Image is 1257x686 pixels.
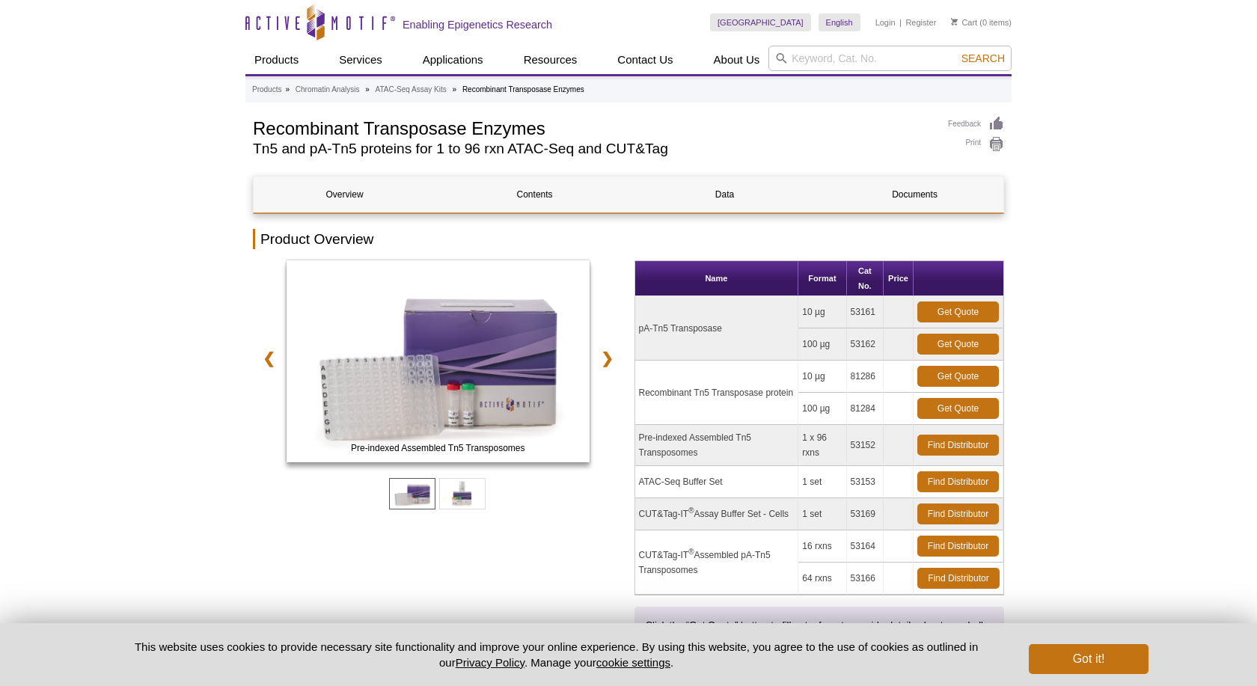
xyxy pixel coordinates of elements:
[688,506,694,515] sup: ®
[253,142,933,156] h2: Tn5 and pA-Tn5 proteins for 1 to 96 rxn ATAC-Seq and CUT&Tag
[798,261,846,296] th: Format
[917,568,1000,589] a: Find Distributor
[847,328,884,361] td: 53162
[961,52,1005,64] span: Search
[917,301,999,322] a: Get Quote
[414,46,492,74] a: Applications
[287,260,590,467] a: ATAC-Seq Kit
[253,116,933,138] h1: Recombinant Transposase Enzymes
[365,85,370,94] li: »
[884,261,914,296] th: Price
[917,503,999,524] a: Find Distributor
[635,498,799,530] td: CUT&Tag-IT Assay Buffer Set - Cells
[957,52,1009,65] button: Search
[798,530,846,563] td: 16 rxns
[591,341,623,376] a: ❯
[917,334,999,355] a: Get Quote
[798,296,846,328] td: 10 µg
[798,328,846,361] td: 100 µg
[608,46,682,74] a: Contact Us
[798,425,846,466] td: 1 x 96 rxns
[899,13,902,31] li: |
[253,229,1004,249] h2: Product Overview
[951,18,958,25] img: Your Cart
[245,46,308,74] a: Products
[285,85,290,94] li: »
[456,656,524,669] a: Privacy Policy
[296,83,360,97] a: Chromatin Analysis
[290,441,586,456] span: Pre-indexed Assembled Tn5 Transposomes
[847,498,884,530] td: 53169
[515,46,587,74] a: Resources
[875,17,896,28] a: Login
[254,177,435,212] a: Overview
[917,435,999,456] a: Find Distributor
[798,361,846,393] td: 10 µg
[847,530,884,563] td: 53164
[705,46,769,74] a: About Us
[635,261,799,296] th: Name
[635,296,799,361] td: pA-Tn5 Transposase
[917,536,999,557] a: Find Distributor
[847,393,884,425] td: 81284
[917,398,999,419] a: Get Quote
[253,341,285,376] a: ❮
[453,85,457,94] li: »
[847,261,884,296] th: Cat No.
[108,639,1004,670] p: This website uses cookies to provide necessary site functionality and improve your online experie...
[948,136,1004,153] a: Print
[330,46,391,74] a: Services
[252,83,281,97] a: Products
[847,466,884,498] td: 53153
[646,618,994,663] p: Click the “Get Quote” button to fill out a form to provide details about your bulk request, and y...
[462,85,584,94] li: Recombinant Transposase Enzymes
[951,13,1012,31] li: (0 items)
[847,361,884,393] td: 81286
[634,177,816,212] a: Data
[798,498,846,530] td: 1 set
[824,177,1006,212] a: Documents
[948,116,1004,132] a: Feedback
[287,260,590,462] img: Pre-indexed Assembled Tn5 Transposomes
[905,17,936,28] a: Register
[1029,644,1149,674] button: Got it!
[917,471,999,492] a: Find Distributor
[403,18,552,31] h2: Enabling Epigenetics Research
[917,366,999,387] a: Get Quote
[819,13,860,31] a: English
[376,83,447,97] a: ATAC-Seq Assay Kits
[798,563,846,595] td: 64 rxns
[444,177,626,212] a: Contents
[596,656,670,669] button: cookie settings
[798,393,846,425] td: 100 µg
[710,13,811,31] a: [GEOGRAPHIC_DATA]
[847,563,884,595] td: 53166
[768,46,1012,71] input: Keyword, Cat. No.
[635,425,799,466] td: Pre-indexed Assembled Tn5 Transposomes
[847,296,884,328] td: 53161
[635,466,799,498] td: ATAC-Seq Buffer Set
[798,466,846,498] td: 1 set
[635,361,799,425] td: Recombinant Tn5 Transposase protein
[951,17,977,28] a: Cart
[635,530,799,595] td: CUT&Tag-IT Assembled pA-Tn5 Transposomes
[847,425,884,466] td: 53152
[688,548,694,556] sup: ®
